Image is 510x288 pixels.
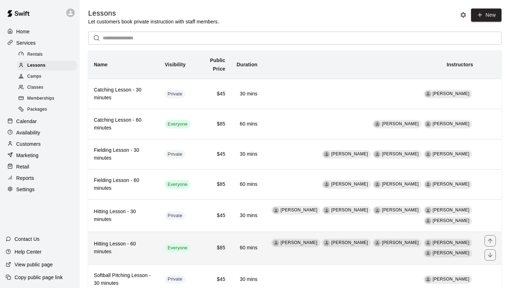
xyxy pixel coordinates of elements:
[17,104,80,115] a: Packages
[237,120,257,128] h6: 60 mins
[433,207,470,212] span: [PERSON_NAME]
[6,184,74,195] a: Settings
[17,60,80,71] a: Lessons
[425,151,431,157] div: Melissa Martinez
[210,57,225,72] b: Public Price
[323,151,330,157] div: Santiago Chirino
[471,9,501,22] a: New
[202,150,225,158] h6: $45
[165,151,185,158] span: Private
[94,272,153,287] h6: Softball Pitching Lesson - 30 minutes
[6,173,74,183] div: Reports
[94,86,153,102] h6: Catching Lesson - 30 minutes
[16,152,39,159] p: Marketing
[382,182,419,187] span: [PERSON_NAME]
[88,18,219,25] p: Let customers book private instruction with staff members.
[237,90,257,98] h6: 30 mins
[6,38,74,48] a: Services
[433,240,470,245] span: [PERSON_NAME]
[433,151,470,156] span: [PERSON_NAME]
[433,250,470,255] span: [PERSON_NAME]
[458,10,469,20] button: Lesson settings
[202,90,225,98] h6: $45
[16,186,35,193] p: Settings
[433,277,470,282] span: [PERSON_NAME]
[425,91,431,97] div: Leo Rojas
[17,105,77,115] div: Packages
[484,249,496,261] button: move item down
[6,116,74,127] a: Calendar
[6,161,74,172] a: Retail
[16,118,37,125] p: Calendar
[273,240,279,246] div: Leo Rojas
[237,62,257,67] b: Duration
[374,207,380,214] div: Melissa Martinez
[165,245,190,251] span: Everyone
[425,240,431,246] div: Melissa Martinez
[237,244,257,252] h6: 60 mins
[27,84,43,91] span: Classes
[16,39,36,46] p: Services
[165,276,185,283] span: Private
[6,139,74,149] div: Customers
[165,275,185,284] div: This service is hidden, and can only be accessed via a direct link
[27,73,41,80] span: Camps
[165,91,185,98] span: Private
[237,212,257,220] h6: 30 mins
[94,240,153,256] h6: Hitting Lesson - 60 minutes
[17,83,77,93] div: Classes
[17,49,80,60] a: Rentals
[323,240,330,246] div: Santiago Chirino
[165,244,190,252] div: This service is visible to all of your customers
[433,218,470,223] span: [PERSON_NAME]
[331,151,368,156] span: [PERSON_NAME]
[273,207,279,214] div: Santiago Chirino
[374,121,380,127] div: Leo Rojas
[17,61,77,71] div: Lessons
[165,181,190,188] span: Everyone
[382,121,419,126] span: [PERSON_NAME]
[94,208,153,223] h6: Hitting Lesson - 30 minutes
[165,120,190,128] div: This service is visible to all of your customers
[6,127,74,138] a: Availability
[382,240,419,245] span: [PERSON_NAME]
[165,180,190,189] div: This service is visible to all of your customers
[331,207,368,212] span: [PERSON_NAME]
[27,95,54,102] span: Memberships
[323,181,330,188] div: Santiago Chirino
[425,218,431,224] div: Jose Bermudez
[165,211,185,220] div: This service is hidden, and can only be accessed via a direct link
[202,120,225,128] h6: $85
[15,248,41,255] p: Help Center
[165,150,185,159] div: This service is hidden, and can only be accessed via a direct link
[280,240,317,245] span: [PERSON_NAME]
[165,121,190,128] span: Everyone
[17,50,77,60] div: Rentals
[16,28,30,35] p: Home
[323,207,330,214] div: Tristen Carranza
[165,90,185,98] div: This service is hidden, and can only be accessed via a direct link
[27,106,47,113] span: Packages
[27,51,43,58] span: Rentals
[425,181,431,188] div: Jose Bermudez
[94,62,108,67] b: Name
[17,93,80,104] a: Memberships
[6,26,74,37] a: Home
[433,121,470,126] span: [PERSON_NAME]
[374,151,380,157] div: Tristen Carranza
[94,116,153,132] h6: Catching Lesson - 60 minutes
[425,121,431,127] div: Jamie Johnson
[165,212,185,219] span: Private
[237,276,257,283] h6: 30 mins
[202,212,225,220] h6: $45
[237,150,257,158] h6: 30 mins
[17,94,77,104] div: Memberships
[27,62,46,69] span: Lessons
[425,276,431,283] div: Raychel Trocki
